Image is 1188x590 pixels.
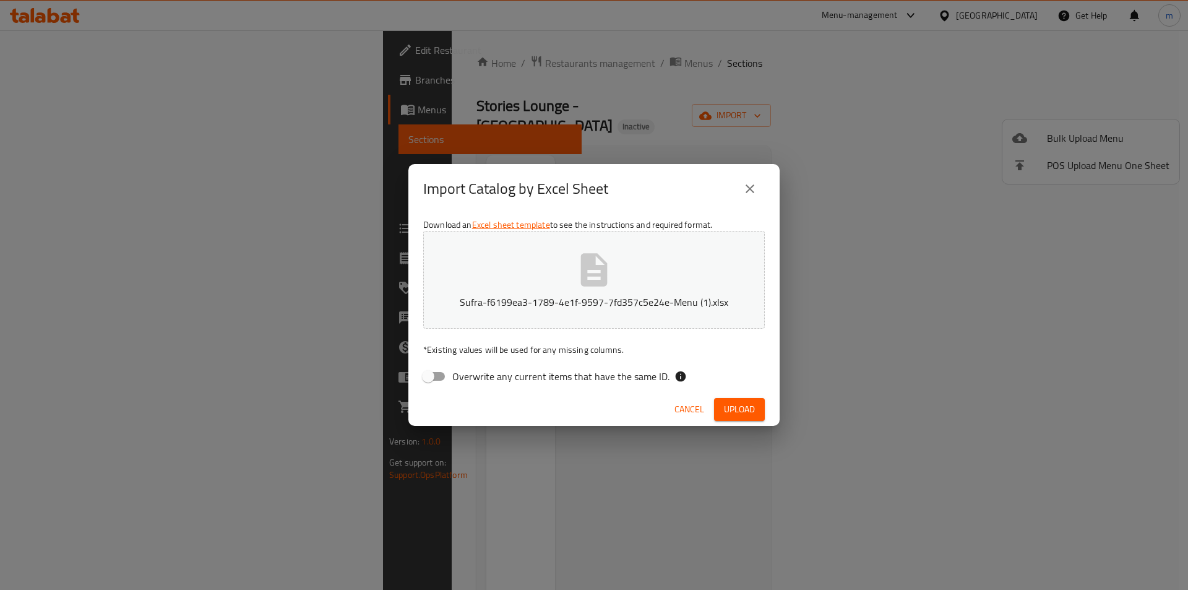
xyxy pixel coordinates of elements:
[724,402,755,417] span: Upload
[423,179,608,199] h2: Import Catalog by Excel Sheet
[714,398,765,421] button: Upload
[674,370,687,383] svg: If the overwrite option isn't selected, then the items that match an existing ID will be ignored ...
[674,402,704,417] span: Cancel
[669,398,709,421] button: Cancel
[442,295,746,310] p: Sufra-f6199ea3-1789-4e1f-9597-7fd357c5e24e-Menu (1).xlsx
[452,369,669,384] span: Overwrite any current items that have the same ID.
[408,214,780,393] div: Download an to see the instructions and required format.
[423,344,765,356] p: Existing values will be used for any missing columns.
[735,174,765,204] button: close
[472,217,550,233] a: Excel sheet template
[423,231,765,329] button: Sufra-f6199ea3-1789-4e1f-9597-7fd357c5e24e-Menu (1).xlsx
